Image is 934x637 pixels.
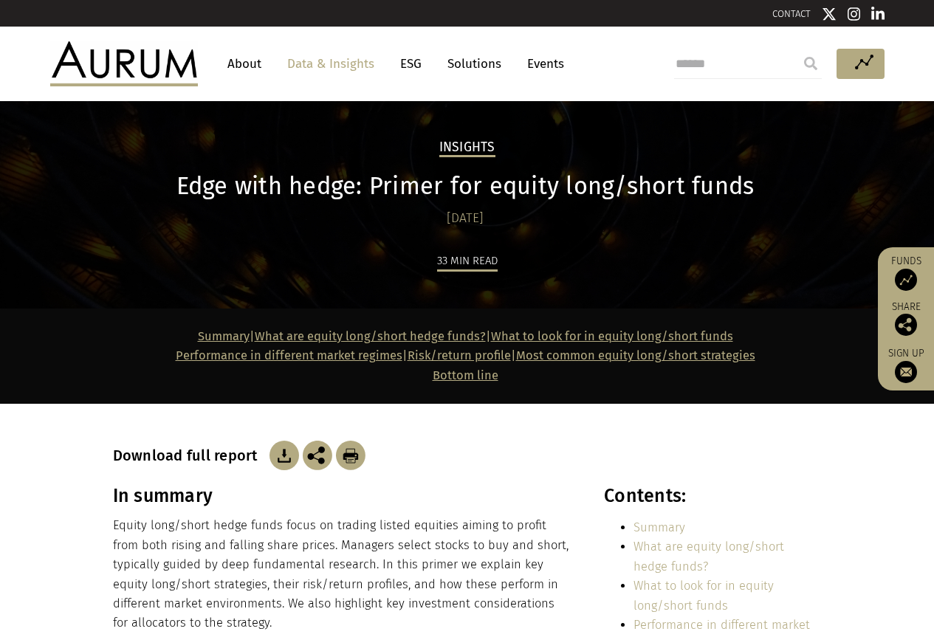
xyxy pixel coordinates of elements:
img: Twitter icon [822,7,837,21]
p: Equity long/short hedge funds focus on trading listed equities aiming to profit from both rising ... [113,516,572,633]
a: Bottom line [433,368,498,382]
a: Performance in different market regimes [176,348,402,362]
img: Download Article [269,441,299,470]
a: What to look for in equity long/short funds [633,579,774,612]
h3: Contents: [604,485,817,507]
img: Share this post [303,441,332,470]
input: Submit [796,49,825,78]
strong: | | | | [176,329,755,382]
img: Share this post [895,314,917,336]
a: What are equity long/short hedge funds? [633,540,784,573]
h3: Download full report [113,447,266,464]
a: Solutions [440,50,509,78]
a: About [220,50,269,78]
div: [DATE] [113,208,818,229]
img: Access Funds [895,269,917,291]
h1: Edge with hedge: Primer for equity long/short funds [113,172,818,201]
img: Download Article [336,441,365,470]
a: Sign up [885,347,927,383]
a: ESG [393,50,429,78]
img: Aurum [50,41,198,86]
a: Funds [885,255,927,291]
div: Share [885,302,927,336]
a: What to look for in equity long/short funds [491,329,733,343]
img: Instagram icon [848,7,861,21]
a: Data & Insights [280,50,382,78]
img: Linkedin icon [871,7,885,21]
img: Sign up to our newsletter [895,361,917,383]
a: Summary [633,520,685,534]
a: Events [520,50,564,78]
a: Risk/return profile [408,348,511,362]
h3: In summary [113,485,572,507]
h2: Insights [439,140,495,157]
a: Most common equity long/short strategies [516,348,755,362]
a: What are equity long/short hedge funds? [255,329,486,343]
a: Summary [198,329,250,343]
a: CONTACT [772,8,811,19]
div: 33 min read [437,252,498,272]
